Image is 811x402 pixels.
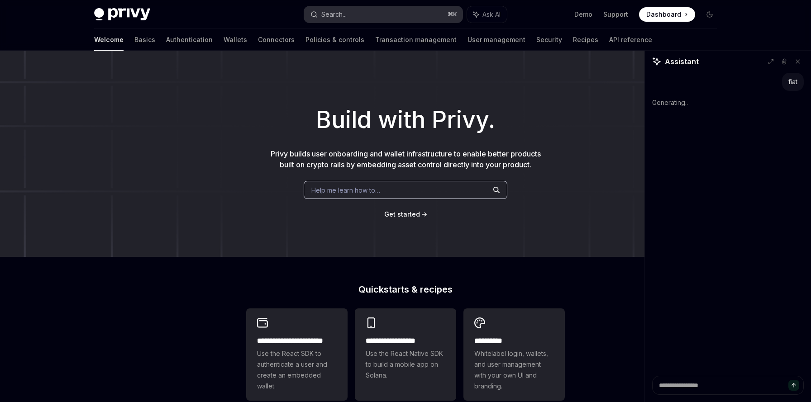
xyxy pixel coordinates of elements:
a: Recipes [573,29,598,51]
div: fiat [788,77,797,86]
h2: Quickstarts & recipes [246,285,565,294]
span: ⌘ K [448,11,457,18]
a: User management [468,29,525,51]
button: Toggle dark mode [702,7,717,22]
button: Ask AI [467,6,507,23]
a: Transaction management [375,29,457,51]
span: Get started [384,210,420,218]
span: Use the React SDK to authenticate a user and create an embedded wallet. [257,348,337,392]
button: Send message [788,380,799,391]
h1: Build with Privy. [14,102,797,137]
span: Help me learn how to… [311,185,380,195]
img: dark logo [94,8,150,21]
span: Whitelabel login, wallets, and user management with your own UI and branding. [474,348,554,392]
a: Welcome [94,29,124,51]
a: **** **** **** ***Use the React Native SDK to build a mobile app on Solana. [355,308,456,401]
span: Use the React Native SDK to build a mobile app on Solana. [366,348,445,381]
button: Search...⌘K [304,6,463,23]
a: Wallets [224,29,247,51]
a: Dashboard [639,7,695,22]
a: Basics [134,29,155,51]
a: Security [536,29,562,51]
a: **** *****Whitelabel login, wallets, and user management with your own UI and branding. [463,308,565,401]
a: Support [603,10,628,19]
div: Generating.. [652,91,804,114]
span: Ask AI [482,10,501,19]
span: Dashboard [646,10,681,19]
a: Demo [574,10,592,19]
a: Policies & controls [305,29,364,51]
div: Search... [321,9,347,20]
span: Privy builds user onboarding and wallet infrastructure to enable better products built on crypto ... [271,149,541,169]
a: Authentication [166,29,213,51]
a: Get started [384,210,420,219]
a: Connectors [258,29,295,51]
span: Assistant [665,56,699,67]
a: API reference [609,29,652,51]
